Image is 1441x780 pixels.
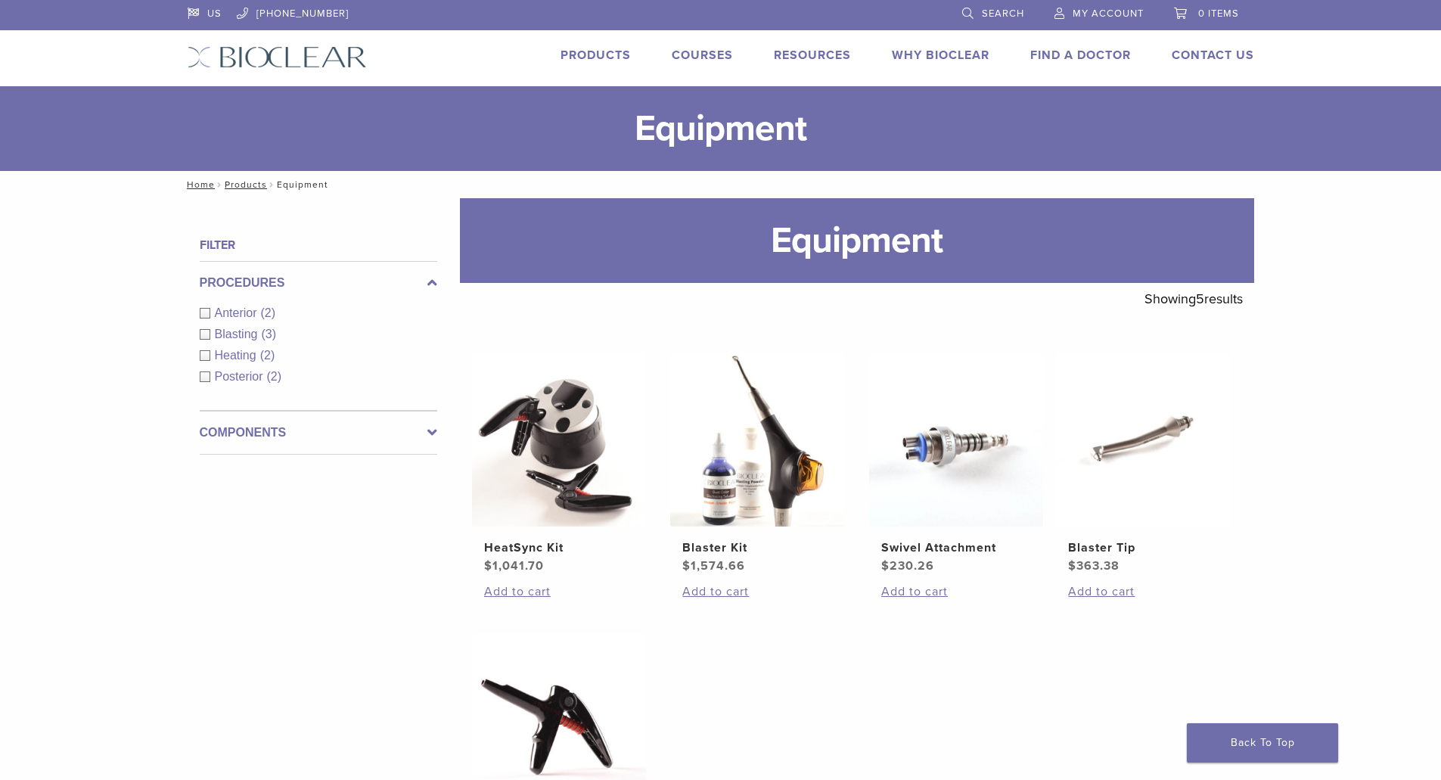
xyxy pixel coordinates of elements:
[672,48,733,63] a: Courses
[682,558,691,573] span: $
[200,274,437,292] label: Procedures
[1068,583,1218,601] a: Add to cart: “Blaster Tip”
[215,328,262,340] span: Blasting
[1144,283,1243,315] p: Showing results
[774,48,851,63] a: Resources
[261,328,276,340] span: (3)
[200,236,437,254] h4: Filter
[215,349,260,362] span: Heating
[561,48,631,63] a: Products
[682,583,832,601] a: Add to cart: “Blaster Kit”
[868,353,1045,575] a: Swivel AttachmentSwivel Attachment $230.26
[1068,558,1120,573] bdi: 363.38
[1068,539,1218,557] h2: Blaster Tip
[881,558,934,573] bdi: 230.26
[1056,353,1230,527] img: Blaster Tip
[484,558,492,573] span: $
[1068,558,1076,573] span: $
[472,353,646,527] img: HeatSync Kit
[669,353,846,575] a: Blaster KitBlaster Kit $1,574.66
[1198,8,1239,20] span: 0 items
[682,539,832,557] h2: Blaster Kit
[1055,353,1231,575] a: Blaster TipBlaster Tip $363.38
[1172,48,1254,63] a: Contact Us
[225,179,267,190] a: Products
[200,424,437,442] label: Components
[1187,723,1338,763] a: Back To Top
[267,370,282,383] span: (2)
[182,179,215,190] a: Home
[1030,48,1131,63] a: Find A Doctor
[484,539,634,557] h2: HeatSync Kit
[215,370,267,383] span: Posterior
[670,353,844,527] img: Blaster Kit
[188,46,367,68] img: Bioclear
[982,8,1024,20] span: Search
[471,353,648,575] a: HeatSync KitHeatSync Kit $1,041.70
[460,198,1254,283] h1: Equipment
[484,558,544,573] bdi: 1,041.70
[869,353,1043,527] img: Swivel Attachment
[881,583,1031,601] a: Add to cart: “Swivel Attachment”
[881,558,890,573] span: $
[1073,8,1144,20] span: My Account
[892,48,989,63] a: Why Bioclear
[682,558,745,573] bdi: 1,574.66
[260,349,275,362] span: (2)
[261,306,276,319] span: (2)
[484,583,634,601] a: Add to cart: “HeatSync Kit”
[215,306,261,319] span: Anterior
[176,171,1266,198] nav: Equipment
[215,181,225,188] span: /
[1196,291,1204,307] span: 5
[267,181,277,188] span: /
[881,539,1031,557] h2: Swivel Attachment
